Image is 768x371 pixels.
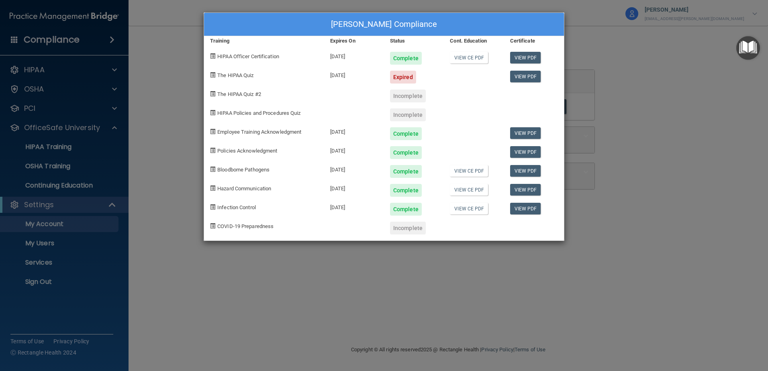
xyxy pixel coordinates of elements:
[217,185,271,192] span: Hazard Communication
[217,148,277,154] span: Policies Acknowledgment
[217,53,279,59] span: HIPAA Officer Certification
[510,71,541,82] a: View PDF
[450,52,488,63] a: View CE PDF
[217,91,261,97] span: The HIPAA Quiz #2
[217,110,300,116] span: HIPAA Policies and Procedures Quiz
[390,71,416,84] div: Expired
[390,127,422,140] div: Complete
[510,52,541,63] a: View PDF
[390,108,426,121] div: Incomplete
[629,314,758,346] iframe: Drift Widget Chat Controller
[450,184,488,196] a: View CE PDF
[390,52,422,65] div: Complete
[390,90,426,102] div: Incomplete
[510,146,541,158] a: View PDF
[204,13,564,36] div: [PERSON_NAME] Compliance
[324,159,384,178] div: [DATE]
[510,203,541,214] a: View PDF
[390,184,422,197] div: Complete
[390,146,422,159] div: Complete
[510,165,541,177] a: View PDF
[450,165,488,177] a: View CE PDF
[510,127,541,139] a: View PDF
[324,178,384,197] div: [DATE]
[504,36,564,46] div: Certificate
[217,223,274,229] span: COVID-19 Preparedness
[217,167,270,173] span: Bloodborne Pathogens
[204,36,324,46] div: Training
[324,197,384,216] div: [DATE]
[217,204,256,210] span: Infection Control
[390,165,422,178] div: Complete
[324,140,384,159] div: [DATE]
[217,72,253,78] span: The HIPAA Quiz
[384,36,444,46] div: Status
[450,203,488,214] a: View CE PDF
[324,65,384,84] div: [DATE]
[444,36,504,46] div: Cont. Education
[217,129,301,135] span: Employee Training Acknowledgment
[736,36,760,60] button: Open Resource Center
[510,184,541,196] a: View PDF
[324,36,384,46] div: Expires On
[390,222,426,234] div: Incomplete
[324,121,384,140] div: [DATE]
[324,46,384,65] div: [DATE]
[390,203,422,216] div: Complete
